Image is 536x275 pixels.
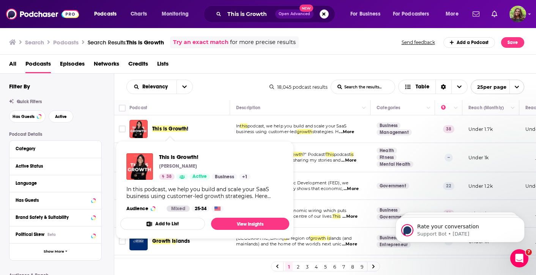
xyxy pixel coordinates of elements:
button: open menu [156,8,199,20]
a: Lists [157,58,169,73]
span: this [240,123,248,129]
span: Show More [44,250,64,254]
span: New [300,5,313,12]
button: Show More [9,243,101,260]
span: Episodes [60,58,85,73]
a: Fitness [377,154,397,160]
a: Add a Podcast [443,37,495,48]
button: Show profile menu [509,6,526,22]
span: 7 [526,249,532,255]
a: 1 [285,262,293,271]
h3: Audience [126,206,161,212]
p: Under 1k [468,154,489,161]
a: Active [189,174,210,180]
a: Health [377,148,397,154]
button: open menu [177,80,192,94]
span: ...More [344,186,359,192]
div: Categories [377,103,400,112]
div: Reach (Monthly) [468,103,504,112]
input: Search podcasts, credits, & more... [224,8,275,20]
div: Search Results: [88,39,164,46]
a: This is Growth! [126,153,153,180]
span: This is Growth [126,39,164,46]
button: Active Status [16,161,95,171]
span: Growth [287,152,303,157]
a: Show notifications dropdown [470,8,482,20]
span: Has Guests [13,115,35,119]
div: Category [16,146,90,151]
iframe: Intercom notifications message [384,201,536,255]
button: open menu [440,8,468,20]
span: lands (and [330,236,352,241]
div: Language [16,181,90,186]
a: Charts [126,8,151,20]
span: Toggle select row [119,238,126,245]
div: Brand Safety & Suitability [16,215,89,220]
span: 25 per page [471,81,506,93]
div: Active Status [16,163,90,169]
span: Logged in as reagan34226 [509,6,526,22]
a: Podcasts [25,58,51,73]
a: Government [377,214,409,220]
span: mainlands) and the home of the world’s next unic [236,241,341,247]
span: 38 [166,173,172,181]
span: growth [310,236,326,241]
button: open menu [89,8,126,20]
a: 2 [294,262,302,271]
p: [PERSON_NAME] [159,163,197,169]
span: ...More [342,214,358,220]
button: Has Guests [9,110,46,123]
div: Power Score [441,103,452,112]
span: For Podcasters [393,9,429,19]
a: 5 [322,262,329,271]
a: View Insights [211,218,289,230]
span: Podcasts [94,9,117,19]
a: Search Results:This is Growth [88,39,164,46]
a: Entrepreneur [377,242,411,248]
button: Political SkewBeta [16,229,95,239]
p: Under 1.7k [468,126,493,132]
button: Column Actions [451,104,460,113]
a: Credits [128,58,148,73]
div: Beta [47,232,56,237]
p: Podcast Details [9,132,102,137]
a: Networks [94,58,119,73]
a: 7 [340,262,347,271]
h2: Choose List sort [126,80,193,94]
span: podcast, we help you build and scale your SaaS [248,123,347,129]
span: Table [416,84,429,90]
span: ...More [342,241,357,247]
span: ! [187,126,188,132]
button: open menu [388,8,440,20]
button: open menu [471,80,524,94]
span: In [236,123,240,129]
span: Active [192,173,207,181]
button: open menu [345,8,390,20]
a: Business [212,174,237,180]
a: Try an exact match [173,38,229,47]
button: Brand Safety & Suitability [16,212,95,222]
button: Send feedback [399,39,437,46]
a: Mental Health [377,161,413,167]
span: is [350,152,353,157]
button: Add to List [120,218,205,230]
div: 25-34 [192,206,210,212]
span: is [327,236,330,241]
button: Choose View [398,80,468,94]
span: Open Advanced [279,12,310,16]
a: +1 [239,174,251,180]
a: This is Growth! [152,125,189,133]
h3: Podcasts [53,39,79,46]
img: Podchaser - Follow, Share and Rate Podcasts [6,7,79,21]
button: Category [16,144,95,153]
button: Column Actions [424,104,433,113]
div: 18,045 podcast results [270,84,328,90]
span: This [326,152,334,157]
